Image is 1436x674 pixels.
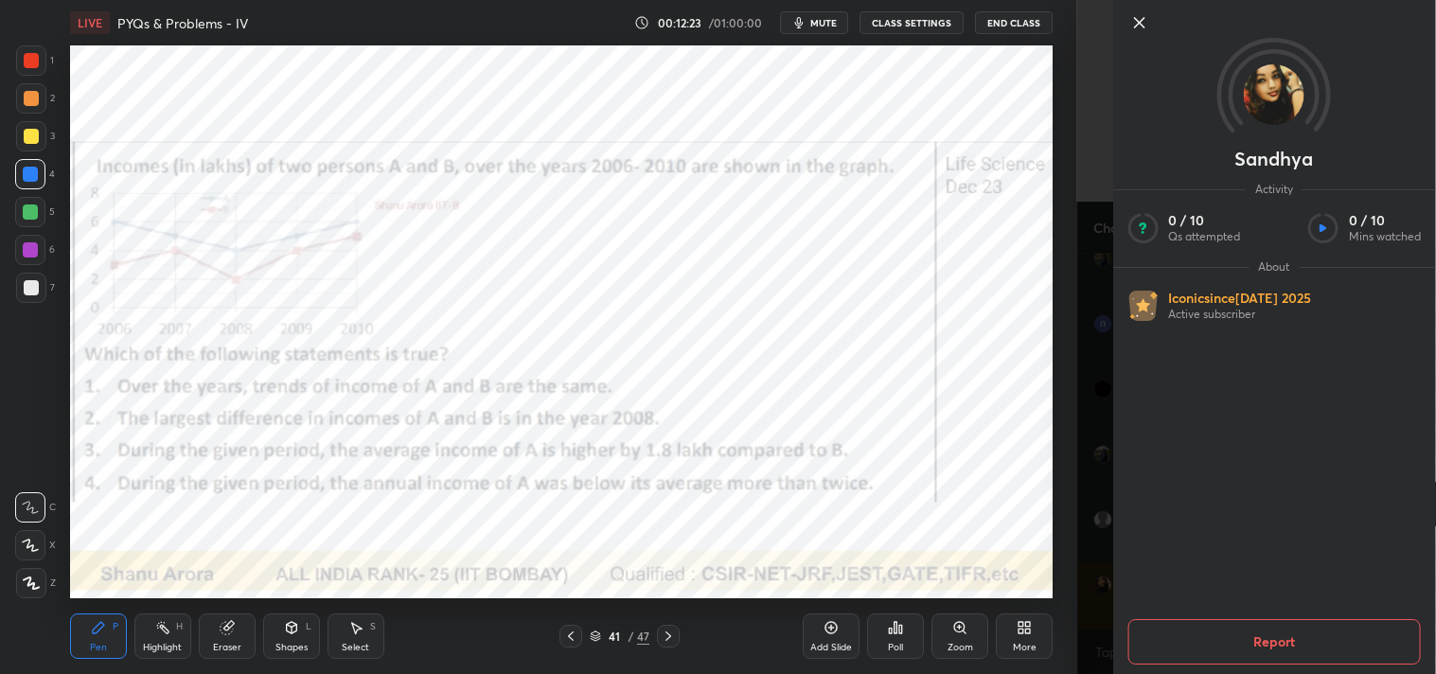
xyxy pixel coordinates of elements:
div: Shapes [275,643,308,652]
p: Iconic since [DATE] 2025 [1168,290,1311,307]
div: 47 [637,628,649,645]
div: X [15,530,56,560]
button: CLASS SETTINGS [860,11,964,34]
div: S [370,622,376,631]
img: 9611507f748948eb8ddd7e98cc7dd08f.jpg [1244,64,1304,125]
div: More [1013,643,1037,652]
span: About [1249,259,1299,275]
p: Qs attempted [1168,229,1240,244]
button: End Class [975,11,1053,34]
div: 6 [15,235,55,265]
h4: PYQs & Problems - IV [117,14,248,32]
div: 4 [15,159,55,189]
div: Eraser [213,643,241,652]
div: Add Slide [810,643,852,652]
div: 5 [15,197,55,227]
div: 1 [16,45,54,76]
div: Highlight [143,643,182,652]
button: mute [780,11,848,34]
div: Poll [888,643,903,652]
p: Sandhya [1234,151,1313,167]
p: 0 / 10 [1168,212,1240,229]
div: Zoom [948,643,973,652]
p: 0 / 10 [1349,212,1421,229]
div: 2 [16,83,55,114]
div: 41 [605,630,624,642]
span: Activity [1246,182,1303,197]
div: / [628,630,633,642]
div: L [306,622,311,631]
button: Report [1127,619,1420,665]
div: 7 [16,273,55,303]
p: Mins watched [1349,229,1421,244]
div: 3 [16,121,55,151]
span: mute [810,16,837,29]
div: P [113,622,118,631]
div: Select [342,643,369,652]
div: LIVE [70,11,110,34]
div: Pen [90,643,107,652]
div: C [15,492,56,523]
div: H [176,622,183,631]
p: Active subscriber [1168,307,1311,322]
div: Z [16,568,56,598]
